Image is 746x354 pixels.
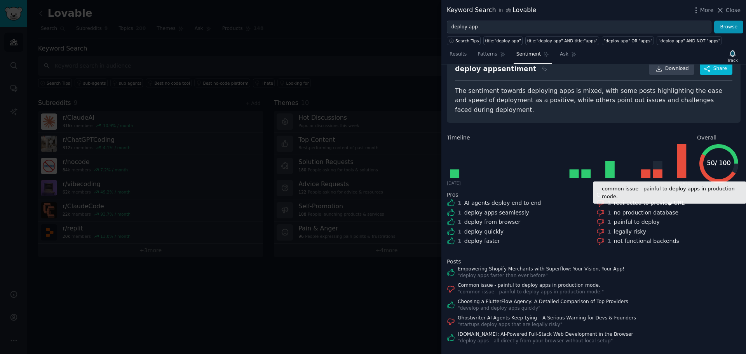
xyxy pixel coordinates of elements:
span: Share [713,65,727,72]
span: in [498,7,503,14]
a: Empowering Shopify Merchants with Superflow: Your Vision, Your App! [458,266,624,273]
span: Search Tips [455,38,479,44]
div: The sentiment towards deploying apps is mixed, with some posts highlighting the ease and speed of... [455,86,732,115]
div: deploy quickly [464,228,504,236]
button: Browse [714,21,743,34]
div: " develop and deploy apps quickly " [458,305,628,312]
div: 1 [607,228,611,236]
button: More [692,6,714,14]
span: Overall [697,134,716,142]
a: title:"deploy app" [483,36,523,45]
div: " deploy apps—all directly from your browser without local setup " [458,338,633,345]
div: no production database [614,209,678,217]
div: " common issue - painful to deploy apps in production mode. " [458,289,604,296]
div: Keyword Search Lovable [447,5,536,15]
span: Cons [596,191,610,199]
div: "deploy app" OR "apps" [604,38,652,44]
text: 50 / 100 [707,159,730,167]
a: Choosing a FlutterFlow Agency: A Detailed Comparison of Top Providers [458,298,628,305]
a: Common issue - painful to deploy apps in production mode. [458,282,604,289]
div: [DATE] [447,180,461,186]
span: Download [665,65,689,72]
div: " deploy apps faster than ever before " [458,272,624,279]
span: Pros [447,191,458,199]
div: 1 [607,209,611,217]
div: [DATE] [678,180,692,186]
a: [DOMAIN_NAME]: AI-Powered Full-Stack Web Development in the Browser [458,331,633,338]
div: AI agents deploy end to end [464,199,541,207]
a: title:"deploy app" AND title:"apps" [525,36,599,45]
span: Sentiment [516,51,541,58]
a: "deploy app" OR "apps" [602,36,654,45]
a: Sentiment [514,48,552,64]
button: Track [725,48,741,64]
a: Ghostwriter AI Agents Keep Lying – A Serious Warning for Devs & Founders [458,315,636,322]
span: Ask [560,51,568,58]
div: redirected to preview URL [614,199,685,207]
a: Patterns [475,48,508,64]
div: deploy apps seamlessly [464,209,529,217]
span: Timeline [447,134,470,142]
div: 1 [458,237,462,245]
span: Patterns [478,51,497,58]
div: 1 [458,218,462,226]
button: Share [700,63,732,75]
div: 1 [607,199,611,207]
div: painful to deploy [614,218,660,226]
a: Ask [557,48,579,64]
input: Try a keyword related to your business [447,21,711,34]
span: Close [726,6,741,14]
button: Close [716,6,741,14]
div: Track [727,58,738,63]
div: 1 [458,209,462,217]
div: deploy app sentiment [455,64,536,74]
div: title:"deploy app" AND title:"apps" [527,38,598,44]
div: title:"deploy app" [485,38,521,44]
a: Results [447,48,469,64]
div: deploy faster [464,237,500,245]
button: Search Tips [447,36,481,45]
div: 1 [458,228,462,236]
a: "deploy app" AND NOT "apps" [657,36,722,45]
div: 1 [458,199,462,207]
span: More [700,6,714,14]
span: Posts [447,258,461,266]
div: 1 [607,237,611,245]
span: Results [450,51,467,58]
div: not functional backends [614,237,679,245]
div: " startups deploy apps that are legally risky " [458,321,636,328]
div: "deploy app" AND NOT "apps" [659,38,720,44]
div: legally risky [614,228,646,236]
a: Download [649,63,694,75]
div: deploy from browser [464,218,521,226]
div: 1 [607,218,611,226]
